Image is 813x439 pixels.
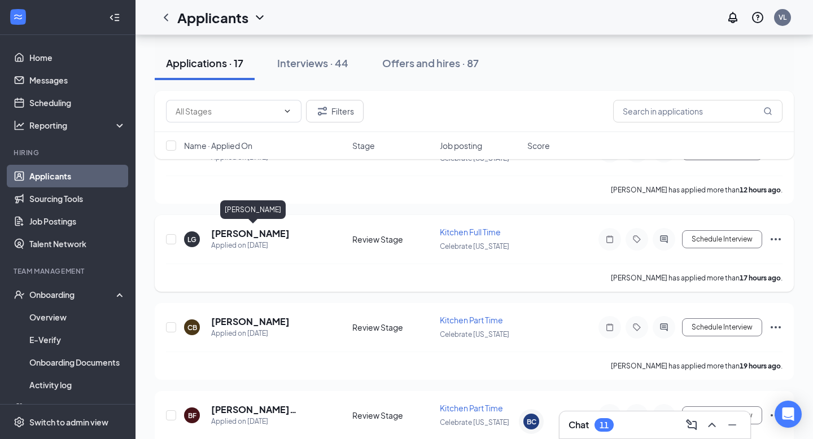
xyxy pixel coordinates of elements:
b: 17 hours ago [740,274,781,282]
b: 12 hours ago [740,186,781,194]
p: [PERSON_NAME] has applied more than . [611,185,783,195]
svg: Tag [630,323,644,332]
div: Interviews · 44 [277,56,348,70]
button: Schedule Interview [682,318,762,336]
span: Name · Applied On [184,140,252,151]
svg: ChevronDown [283,107,292,116]
svg: Ellipses [769,232,783,246]
a: Home [29,46,126,69]
div: BF [188,411,196,420]
div: Open Intercom Messenger [775,401,802,428]
div: Review Stage [352,410,433,421]
svg: ChevronUp [705,418,719,432]
a: Scheduling [29,91,126,114]
svg: Collapse [109,12,120,23]
div: Hiring [14,148,124,157]
div: Applied on [DATE] [211,416,322,427]
a: Overview [29,306,126,328]
span: Stage [352,140,375,151]
div: [PERSON_NAME] [220,200,286,219]
div: 11 [600,420,609,430]
span: Celebrate [US_STATE] [440,242,509,251]
a: Talent Network [29,232,126,255]
span: Job posting [440,140,482,151]
div: CB [187,323,197,332]
a: Applicants [29,165,126,187]
svg: Notifications [726,11,740,24]
svg: ChevronLeft [159,11,173,24]
svg: Minimize [725,418,739,432]
h5: [PERSON_NAME] [211,315,290,328]
svg: Settings [14,416,25,428]
div: Applications · 17 [166,56,243,70]
button: Minimize [723,416,741,434]
span: Kitchen Part Time [440,315,503,325]
p: [PERSON_NAME] has applied more than . [611,273,783,283]
span: Kitchen Full Time [440,227,501,237]
svg: WorkstreamLogo [12,11,24,23]
svg: ComposeMessage [685,418,698,432]
span: Celebrate [US_STATE] [440,418,509,427]
button: Filter Filters [306,100,364,122]
svg: Filter [316,104,329,118]
h3: Chat [569,419,589,431]
a: Sourcing Tools [29,187,126,210]
svg: Ellipses [769,409,783,422]
a: Activity log [29,374,126,396]
svg: ActiveChat [657,235,671,244]
svg: Tag [630,235,644,244]
div: Review Stage [352,234,433,245]
div: LG [187,235,196,244]
svg: Analysis [14,120,25,131]
div: Review Stage [352,322,433,333]
span: Kitchen Part Time [440,403,503,413]
div: Onboarding [29,289,116,300]
svg: QuestionInfo [751,11,764,24]
button: ChevronUp [703,416,721,434]
div: Applied on [DATE] [211,240,290,251]
h1: Applicants [177,8,248,27]
svg: Ellipses [769,321,783,334]
button: Schedule Interview [682,406,762,424]
a: E-Verify [29,328,126,351]
b: 19 hours ago [740,362,781,370]
button: ComposeMessage [683,416,701,434]
div: Applied on [DATE] [211,328,290,339]
input: Search in applications [613,100,783,122]
h5: [PERSON_NAME] [PERSON_NAME] [211,403,322,416]
div: Team Management [14,266,124,276]
svg: ActiveChat [657,323,671,332]
a: Messages [29,69,126,91]
svg: UserCheck [14,289,25,300]
svg: ChevronDown [253,11,266,24]
div: Switch to admin view [29,416,108,428]
button: Schedule Interview [682,230,762,248]
a: Team [29,396,126,419]
h5: [PERSON_NAME] [211,227,290,240]
input: All Stages [176,105,278,117]
div: Reporting [29,120,126,131]
div: Offers and hires · 87 [382,56,479,70]
svg: MagnifyingGlass [763,107,772,116]
span: Score [527,140,550,151]
svg: Note [603,323,617,332]
div: VL [779,12,786,22]
div: BC [527,417,536,427]
a: Onboarding Documents [29,351,126,374]
svg: Note [603,235,617,244]
a: Job Postings [29,210,126,232]
span: Celebrate [US_STATE] [440,330,509,339]
p: [PERSON_NAME] has applied more than . [611,361,783,371]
